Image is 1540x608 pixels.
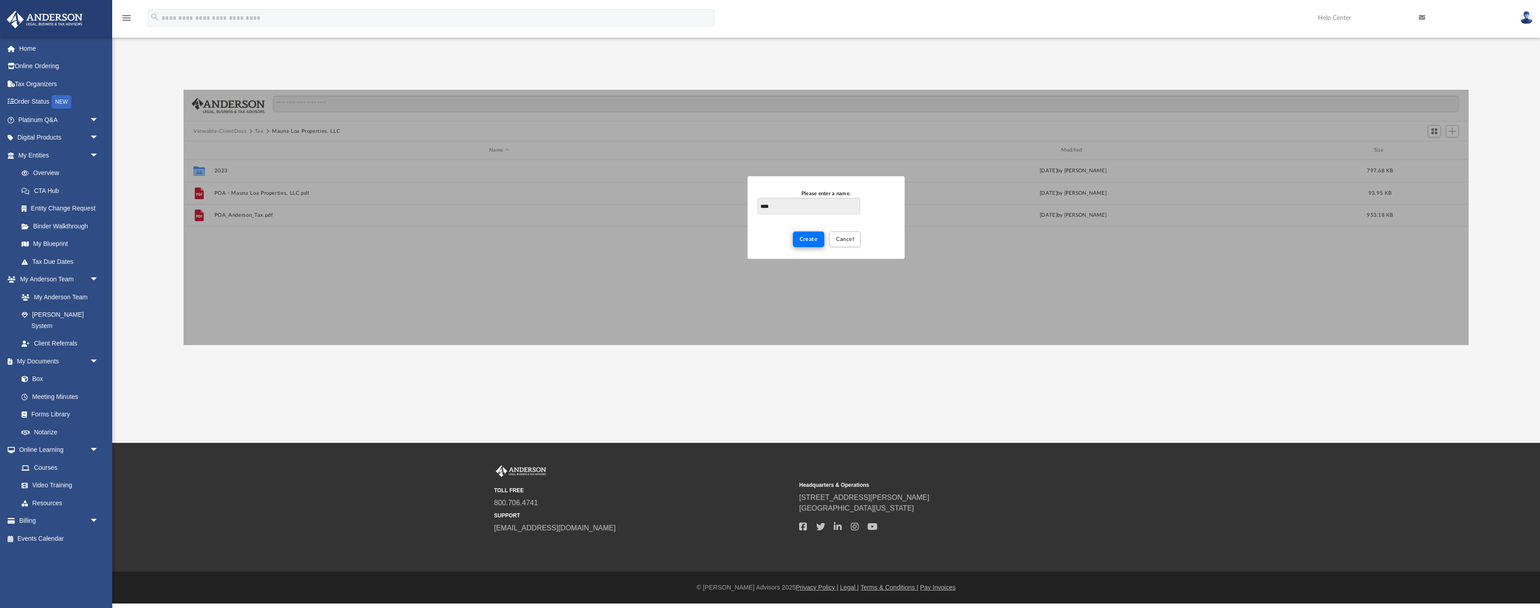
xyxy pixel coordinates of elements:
a: Terms & Conditions | [861,584,919,591]
a: Events Calendar [6,529,112,547]
div: New Folder [748,176,905,258]
a: Notarize [13,423,108,441]
a: Order StatusNEW [6,93,112,111]
a: Client Referrals [13,335,108,353]
a: Forms Library [13,406,103,424]
small: TOLL FREE [494,486,793,494]
a: menu [121,17,132,23]
a: Billingarrow_drop_down [6,512,112,530]
a: My Documentsarrow_drop_down [6,352,108,370]
a: Box [13,370,103,388]
a: Pay Invoices [920,584,955,591]
input: Please enter a name. [757,197,860,214]
a: Home [6,39,112,57]
a: Privacy Policy | [796,584,839,591]
a: 800.706.4741 [494,499,538,507]
div: © [PERSON_NAME] Advisors 2025 [112,583,1540,592]
span: arrow_drop_down [90,352,108,371]
a: Meeting Minutes [13,388,108,406]
a: Video Training [13,477,103,494]
span: arrow_drop_down [90,129,108,147]
div: NEW [52,95,71,109]
a: Online Ordering [6,57,112,75]
a: [PERSON_NAME] System [13,306,108,335]
a: [GEOGRAPHIC_DATA][US_STATE] [799,504,914,512]
img: Anderson Advisors Platinum Portal [4,11,85,28]
a: Entity Change Request [13,200,112,218]
img: Anderson Advisors Platinum Portal [494,465,548,477]
a: Legal | [840,584,859,591]
a: Tax Organizers [6,75,112,93]
span: Cancel [836,236,854,241]
button: Create [793,231,825,247]
a: [STREET_ADDRESS][PERSON_NAME] [799,494,929,501]
a: Online Learningarrow_drop_down [6,441,108,459]
span: arrow_drop_down [90,271,108,289]
span: arrow_drop_down [90,111,108,129]
a: Resources [13,494,108,512]
a: My Anderson Team [13,288,103,306]
a: My Entitiesarrow_drop_down [6,146,112,164]
i: menu [121,13,132,23]
a: Binder Walkthrough [13,217,112,235]
a: My Anderson Teamarrow_drop_down [6,271,108,289]
a: Courses [13,459,108,477]
a: [EMAIL_ADDRESS][DOMAIN_NAME] [494,524,616,532]
small: SUPPORT [494,512,793,520]
a: My Blueprint [13,235,108,253]
a: Platinum Q&Aarrow_drop_down [6,111,112,129]
button: Cancel [829,231,861,247]
i: search [150,12,160,22]
a: Overview [13,164,112,182]
div: Please enter a name. [757,190,895,198]
span: arrow_drop_down [90,512,108,530]
span: Create [800,236,818,241]
small: Headquarters & Operations [799,481,1098,489]
a: Tax Due Dates [13,253,112,271]
span: arrow_drop_down [90,146,108,165]
span: arrow_drop_down [90,441,108,459]
a: CTA Hub [13,182,112,200]
a: Digital Productsarrow_drop_down [6,129,112,147]
img: User Pic [1520,11,1533,24]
